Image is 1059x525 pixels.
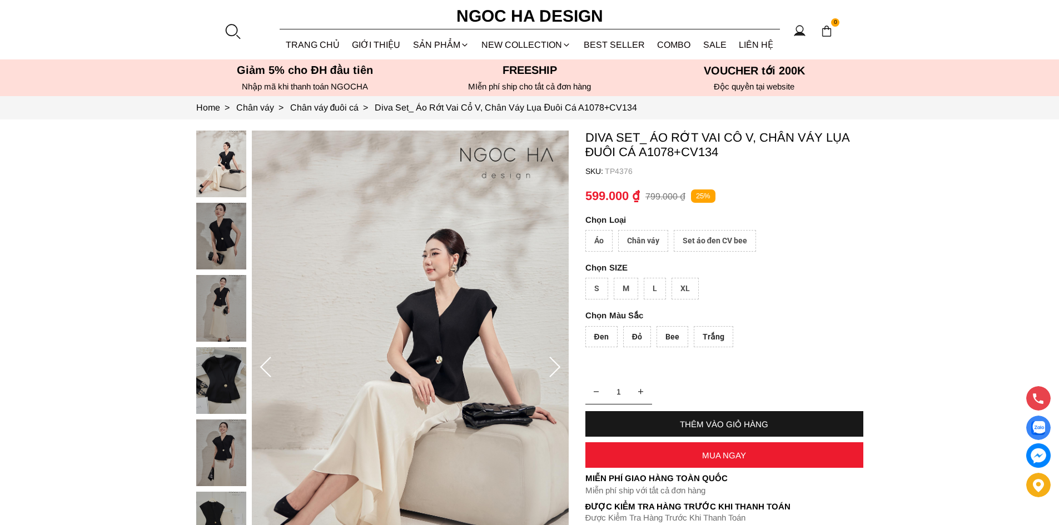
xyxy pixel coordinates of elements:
[375,103,637,112] a: Link to Diva Set_ Áo Rớt Vai Cổ V, Chân Váy Lụa Đuôi Cá A1078+CV134
[585,513,863,523] p: Được Kiểm Tra Hàng Trước Khi Thanh Toán
[237,64,373,76] font: Giảm 5% cho ĐH đầu tiên
[585,473,728,483] font: Miễn phí giao hàng toàn quốc
[242,82,368,91] font: Nhập mã khi thanh toán NGOCHA
[503,64,557,76] font: Freeship
[645,82,863,92] h6: Độc quyền tại website
[585,189,640,203] p: 599.000 ₫
[733,30,780,59] a: LIÊN HỆ
[585,263,863,272] p: SIZE
[446,3,613,29] a: Ngoc Ha Design
[407,30,476,59] div: SẢN PHẨM
[821,25,833,37] img: img-CART-ICON-ksit0nf1
[585,486,705,495] font: Miễn phí ship với tất cả đơn hàng
[645,191,685,202] p: 799.000 ₫
[585,419,863,429] div: THÊM VÀO GIỎ HÀNG
[1031,421,1045,435] img: Display image
[585,381,652,403] input: Quantity input
[1026,443,1051,468] a: messenger
[359,103,372,112] span: >
[585,230,613,252] div: Áo
[196,203,246,269] img: Diva Set_ Áo Rớt Vai Cổ V, Chân Váy Lụa Đuôi Cá A1078+CV134_mini_1
[421,82,639,92] h6: MIễn phí ship cho tất cả đơn hàng
[614,278,638,299] div: M
[831,18,840,27] span: 0
[585,326,618,348] div: Đen
[605,167,863,176] p: TP4376
[290,103,375,112] a: Link to Chân váy đuôi cá
[274,103,288,112] span: >
[697,30,733,59] a: SALE
[585,131,863,159] p: Diva Set_ Áo Rớt Vai Cổ V, Chân Váy Lụa Đuôi Cá A1078+CV134
[585,451,863,460] div: MUA NGAY
[618,230,668,252] div: Chân váy
[694,326,733,348] div: Trắng
[196,103,236,112] a: Link to Home
[196,275,246,342] img: Diva Set_ Áo Rớt Vai Cổ V, Chân Váy Lụa Đuôi Cá A1078+CV134_mini_2
[651,30,697,59] a: Combo
[585,215,832,224] p: Loại
[585,167,605,176] h6: SKU:
[674,230,757,252] div: Set áo đen CV bee
[585,502,863,512] p: Được Kiểm Tra Hàng Trước Khi Thanh Toán
[196,347,246,414] img: Diva Set_ Áo Rớt Vai Cổ V, Chân Váy Lụa Đuôi Cá A1078+CV134_mini_3
[220,103,234,112] span: >
[475,30,578,59] a: NEW COLLECTION
[585,311,832,321] p: Màu Sắc
[280,30,346,59] a: TRANG CHỦ
[578,30,652,59] a: BEST SELLER
[236,103,290,112] a: Link to Chân váy
[196,131,246,197] img: Diva Set_ Áo Rớt Vai Cổ V, Chân Váy Lụa Đuôi Cá A1078+CV134_mini_0
[1026,416,1051,440] a: Display image
[672,278,699,299] div: XL
[645,64,863,77] h5: VOUCHER tới 200K
[346,30,407,59] a: GIỚI THIỆU
[585,278,608,299] div: S
[196,419,246,486] img: Diva Set_ Áo Rớt Vai Cổ V, Chân Váy Lụa Đuôi Cá A1078+CV134_mini_4
[623,326,651,348] div: Đỏ
[644,278,666,299] div: L
[657,326,688,348] div: Bee
[691,189,715,203] p: 25%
